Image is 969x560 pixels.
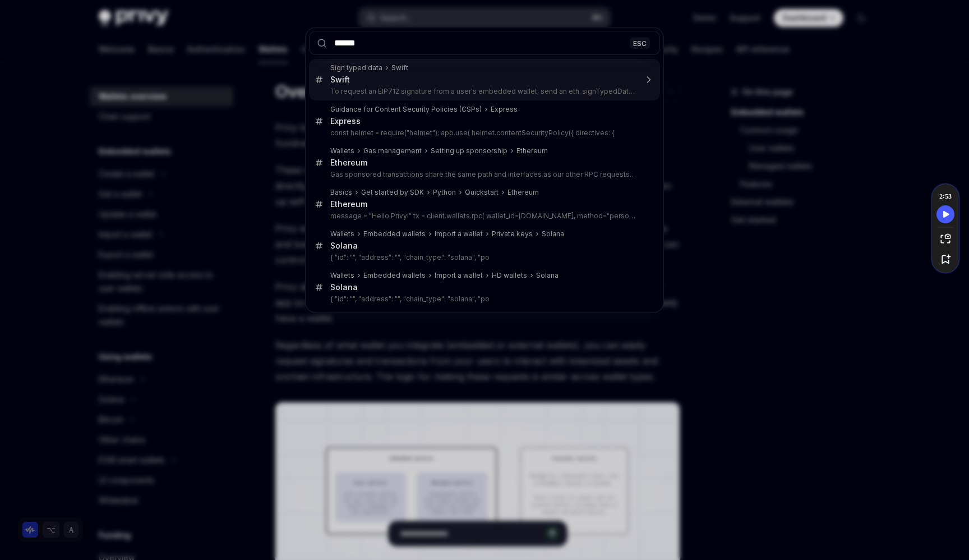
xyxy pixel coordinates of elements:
p: To request an EIP712 signature from a user's embedded wallet, send an eth_signTypedData_v4 JSON- [330,87,636,96]
p: const helmet = require("helmet"); app.use( helmet.contentSecurityPolicy({ directives: { [330,128,636,137]
your-wallet-address: ", "chain_type": "solana", "po [398,295,490,303]
div: Gas management [363,146,422,155]
div: Embedded wallets [363,271,426,280]
div: Solana [542,229,564,238]
p: { "id": " [330,253,636,262]
p: { "id": " [330,295,636,304]
div: Wallets [330,229,354,238]
p: Gas sponsored transactions share the same path and interfaces as our other RPC requests. Learn more [330,170,636,179]
div: Setting up sponsorship [431,146,507,155]
div: Import a wallet [435,229,483,238]
div: Get started by SDK [361,188,424,197]
div: Sign typed data [330,63,382,72]
div: Wallets [330,146,354,155]
div: Embedded wallets [363,229,426,238]
div: Ethereum [507,188,539,197]
div: Ethereum [330,199,367,209]
div: Basics [330,188,352,197]
div: Swift [391,63,408,72]
div: Swift [330,75,350,85]
div: Quickstart [465,188,499,197]
div: Python [433,188,456,197]
div: Import a wallet [435,271,483,280]
div: ESC [630,37,650,49]
your-wallet-address: ", "chain_type": "solana", "po [398,253,490,261]
div: Solana [330,241,358,251]
div: Wallets [330,271,354,280]
p: message = "Hello Privy!" tx = client.wallets.rpc( wallet_id=[DOMAIN_NAME], method="personal_sign [330,212,636,221]
div: Solana [330,282,358,292]
div: Solana [536,271,559,280]
div: Guidance for Content Security Policies (CSPs) [330,105,482,114]
privy-wallet-id: ", "address": " [353,253,490,261]
div: Private keys [492,229,533,238]
div: Ethereum [330,158,367,168]
privy-wallet-id: ", "address": " [353,295,490,303]
div: Express [330,116,361,126]
div: HD wallets [492,271,527,280]
div: Ethereum [516,146,548,155]
div: Express [491,105,518,114]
